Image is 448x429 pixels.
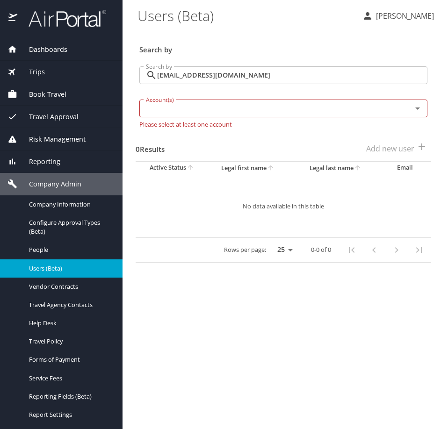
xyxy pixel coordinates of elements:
[186,164,195,172] button: sort
[354,164,363,173] button: sort
[411,102,424,115] button: Open
[29,200,111,209] span: Company Information
[8,9,18,28] img: icon-airportal.png
[214,161,303,175] th: Legal first name
[139,119,427,128] p: Please select at least one account
[17,157,60,167] span: Reporting
[17,67,45,77] span: Trips
[29,392,111,401] span: Reporting Fields (Beta)
[157,66,427,84] input: Search by name or email
[373,10,434,21] p: [PERSON_NAME]
[29,218,111,236] span: Configure Approval Types (Beta)
[137,1,354,30] h1: Users (Beta)
[29,282,111,291] span: Vendor Contracts
[136,138,165,155] h3: 0 Results
[136,161,431,263] table: User Search Table
[139,39,427,55] h3: Search by
[17,179,81,189] span: Company Admin
[302,161,389,175] th: Legal last name
[136,161,214,175] th: Active Status
[29,337,111,346] span: Travel Policy
[29,355,111,364] span: Forms of Payment
[29,319,111,328] span: Help Desk
[29,374,111,383] span: Service Fees
[311,247,331,253] p: 0-0 of 0
[29,245,111,254] span: People
[270,243,296,257] select: rows per page
[17,44,67,55] span: Dashboards
[29,410,111,419] span: Report Settings
[358,7,438,24] button: [PERSON_NAME]
[390,161,431,175] th: Email
[164,203,403,209] p: No data available in this table
[17,89,66,100] span: Book Travel
[224,247,266,253] p: Rows per page:
[267,164,276,173] button: sort
[17,112,79,122] span: Travel Approval
[29,264,111,273] span: Users (Beta)
[18,9,106,28] img: airportal-logo.png
[17,134,86,144] span: Risk Management
[29,300,111,309] span: Travel Agency Contacts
